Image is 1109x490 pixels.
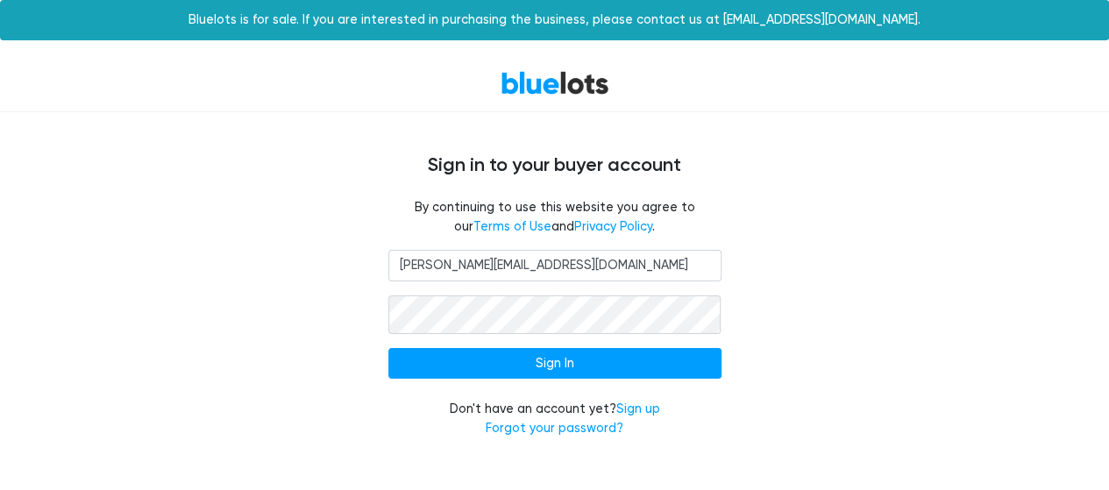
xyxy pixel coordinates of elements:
input: Email [388,250,722,281]
h4: Sign in to your buyer account [29,154,1081,177]
div: Don't have an account yet? [388,400,722,437]
input: Sign In [388,348,722,380]
fieldset: By continuing to use this website you agree to our and . [388,198,722,236]
a: Sign up [616,401,660,416]
a: Terms of Use [473,219,551,234]
a: Forgot your password? [486,421,623,436]
a: BlueLots [501,70,609,96]
a: Privacy Policy [574,219,652,234]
